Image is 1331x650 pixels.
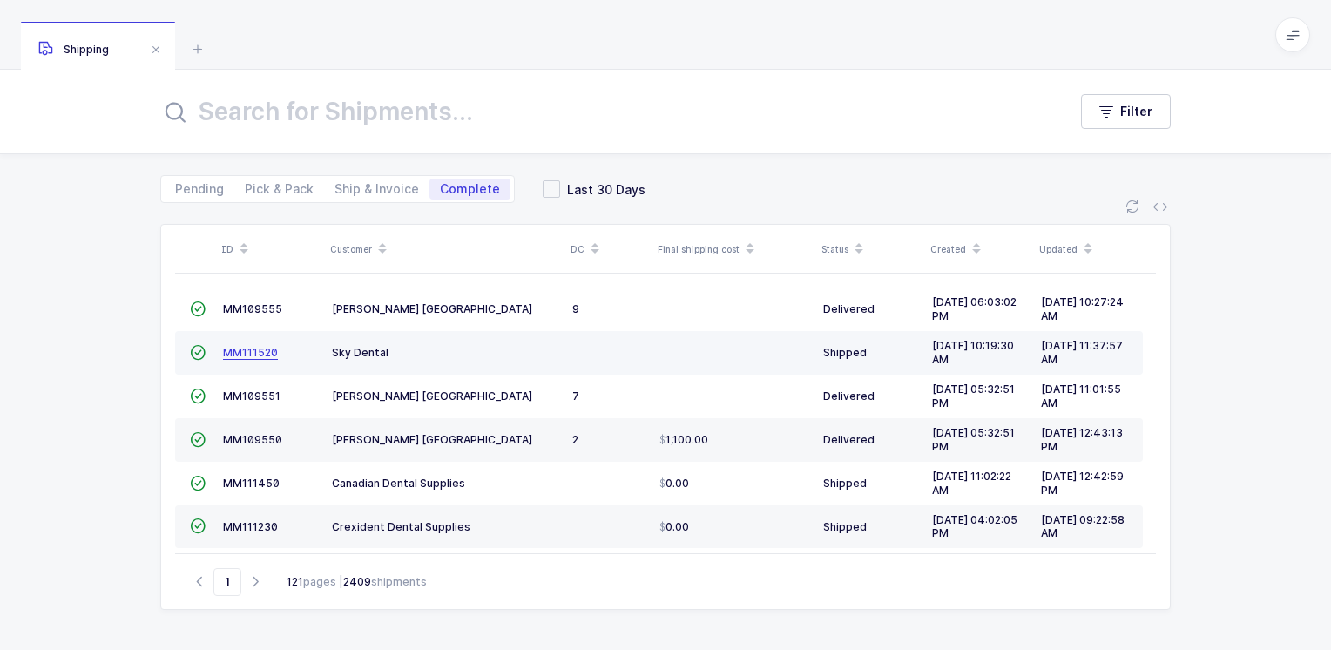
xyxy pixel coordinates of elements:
b: 121 [287,575,303,588]
span: 1,100.00 [659,433,708,447]
span:  [190,302,206,315]
span: 7 [572,389,579,403]
span: Filter [1120,103,1152,120]
button: Filter [1081,94,1171,129]
div: Delivered [823,389,918,403]
span: Last 30 Days [560,181,645,198]
div: Updated [1039,234,1138,264]
span: MM109551 [223,389,280,403]
span: MM109550 [223,433,282,446]
span: [DATE] 04:02:05 PM [932,513,1017,540]
span: [DATE] 05:32:51 PM [932,383,1015,410]
div: Customer [330,234,560,264]
span: Shipping [38,43,109,56]
span: MM111520 [223,346,278,359]
span: Ship & Invoice [334,183,419,195]
div: Shipped [823,346,918,360]
div: ID [221,234,320,264]
span: MM111450 [223,477,280,490]
span: Pending [175,183,224,195]
span:  [190,433,206,446]
div: Delivered [823,302,918,316]
span:  [190,519,206,532]
span: [DATE] 09:22:58 AM [1041,513,1125,540]
div: Shipped [823,520,918,534]
span: [DATE] 12:43:13 PM [1041,426,1123,453]
span: Canadian Dental Supplies [332,477,465,490]
span: Go to [213,568,241,596]
span: Pick & Pack [245,183,314,195]
div: Created [930,234,1029,264]
span: MM109555 [223,302,282,315]
div: DC [571,234,647,264]
span: [DATE] 12:42:59 PM [1041,470,1124,497]
span: 9 [572,302,579,315]
span: [DATE] 10:19:30 AM [932,339,1014,366]
span: Sky Dental [332,346,388,359]
div: Final shipping cost [658,234,811,264]
span: [DATE] 11:02:22 AM [932,470,1011,497]
span: [PERSON_NAME] [GEOGRAPHIC_DATA] [332,389,532,403]
span:  [190,477,206,490]
span:  [190,346,206,359]
div: Status [821,234,920,264]
span: MM111230 [223,520,278,533]
span: [DATE] 05:32:51 PM [932,426,1015,453]
div: Shipped [823,477,918,491]
span: [PERSON_NAME] [GEOGRAPHIC_DATA] [332,302,532,315]
span: 0.00 [659,477,689,491]
span: [PERSON_NAME] [GEOGRAPHIC_DATA] [332,433,532,446]
span: Complete [440,183,500,195]
span: [DATE] 10:27:24 AM [1041,295,1124,322]
span: [DATE] 11:37:57 AM [1041,339,1123,366]
div: pages | shipments [287,574,427,590]
div: Delivered [823,433,918,447]
span: 2 [572,433,578,446]
span:  [190,389,206,403]
span: [DATE] 06:03:02 PM [932,295,1017,322]
input: Search for Shipments... [160,91,1046,132]
span: 0.00 [659,520,689,534]
b: 2409 [343,575,371,588]
span: Crexident Dental Supplies [332,520,470,533]
span: [DATE] 11:01:55 AM [1041,383,1121,410]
